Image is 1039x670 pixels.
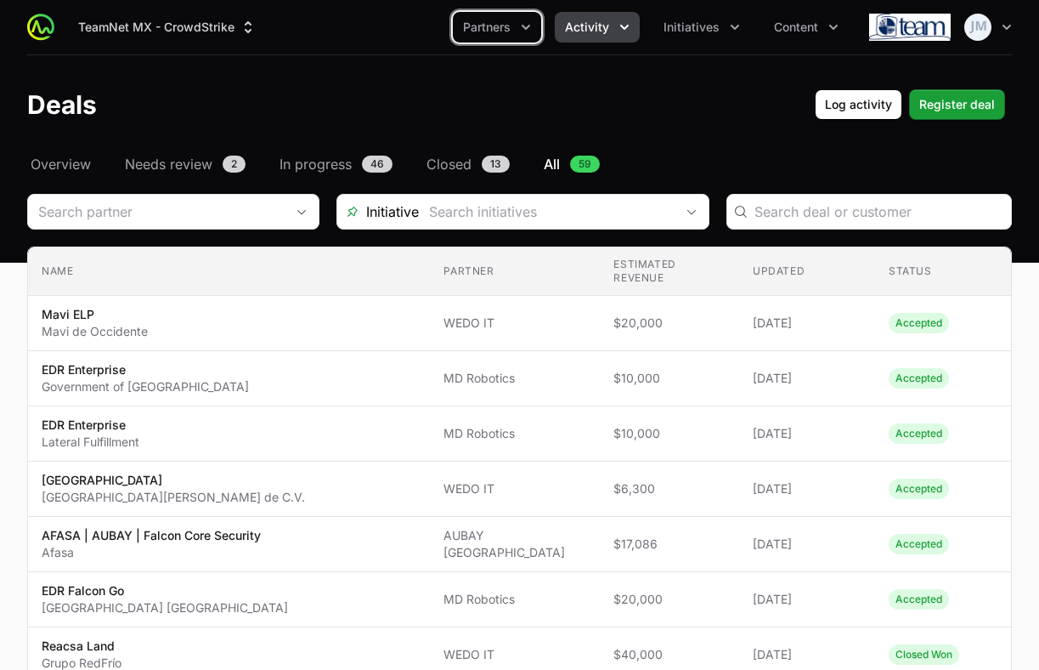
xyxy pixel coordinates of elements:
span: [DATE] [753,536,861,553]
p: Lateral Fulfillment [42,434,139,451]
p: Mavi ELP [42,306,148,323]
div: Open [675,195,709,229]
h1: Deals [27,89,97,120]
span: MD Robotics [443,591,586,608]
span: $10,000 [613,425,726,442]
th: Updated [739,247,875,296]
th: Name [28,247,430,296]
span: WEDO IT [443,646,586,663]
span: In progress [280,154,352,174]
span: Closed [426,154,472,174]
p: Government of [GEOGRAPHIC_DATA] [42,378,249,395]
th: Partner [430,247,600,296]
span: 46 [362,156,392,173]
span: Content [774,19,818,36]
img: TeamNet MX [869,10,951,44]
span: WEDO IT [443,480,586,497]
div: Supplier switch menu [68,12,267,43]
span: $20,000 [613,315,726,332]
a: Needs review2 [121,154,249,174]
span: $10,000 [613,370,726,387]
p: Mavi de Occidente [42,323,148,340]
div: Content menu [764,12,849,43]
span: [DATE] [753,591,861,608]
span: Initiatives [663,19,720,36]
span: 2 [223,156,246,173]
div: Activity menu [555,12,640,43]
p: [GEOGRAPHIC_DATA][PERSON_NAME] de C.V. [42,489,305,506]
span: MD Robotics [443,370,586,387]
span: [DATE] [753,370,861,387]
span: Overview [31,154,91,174]
div: Open [285,195,319,229]
a: In progress46 [276,154,396,174]
div: Initiatives menu [653,12,750,43]
span: [DATE] [753,425,861,442]
span: Register deal [919,94,995,115]
img: Juan Manuel Zuleta [964,14,991,41]
nav: Deals navigation [27,154,1012,174]
span: Needs review [125,154,212,174]
p: [GEOGRAPHIC_DATA] [42,472,305,489]
p: AFASA | AUBAY | Falcon Core Security [42,527,261,544]
p: EDR Enterprise [42,417,139,434]
span: 59 [570,156,600,173]
span: $20,000 [613,591,726,608]
p: Reacsa Land [42,638,121,655]
div: Main navigation [54,12,849,43]
input: Search initiatives [419,195,675,229]
span: WEDO IT [443,315,586,332]
a: Closed13 [423,154,513,174]
span: Partners [463,19,511,36]
span: [DATE] [753,315,861,332]
p: EDR Enterprise [42,361,249,378]
span: AUBAY [GEOGRAPHIC_DATA] [443,527,586,561]
button: Activity [555,12,640,43]
img: ActivitySource [27,14,54,41]
span: $6,300 [613,480,726,497]
p: [GEOGRAPHIC_DATA] [GEOGRAPHIC_DATA] [42,599,288,616]
a: All59 [540,154,603,174]
span: MD Robotics [443,425,586,442]
a: Overview [27,154,94,174]
div: Partners menu [453,12,541,43]
span: 13 [482,156,510,173]
span: $40,000 [613,646,726,663]
input: Search partner [28,195,285,229]
p: EDR Falcon Go [42,582,288,599]
button: Register deal [909,89,1005,120]
span: Initiative [337,202,419,222]
div: Primary actions [815,89,1005,120]
button: TeamNet MX - CrowdStrike [68,12,267,43]
th: Estimated revenue [600,247,739,296]
button: Initiatives [653,12,750,43]
span: Activity [565,19,609,36]
button: Partners [453,12,541,43]
span: $17,086 [613,536,726,553]
span: All [544,154,560,174]
span: [DATE] [753,646,861,663]
span: Log activity [825,94,892,115]
p: Afasa [42,544,261,561]
button: Log activity [815,89,902,120]
button: Content [764,12,849,43]
th: Status [875,247,1011,296]
input: Search deal or customer [754,202,1001,222]
span: [DATE] [753,480,861,497]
